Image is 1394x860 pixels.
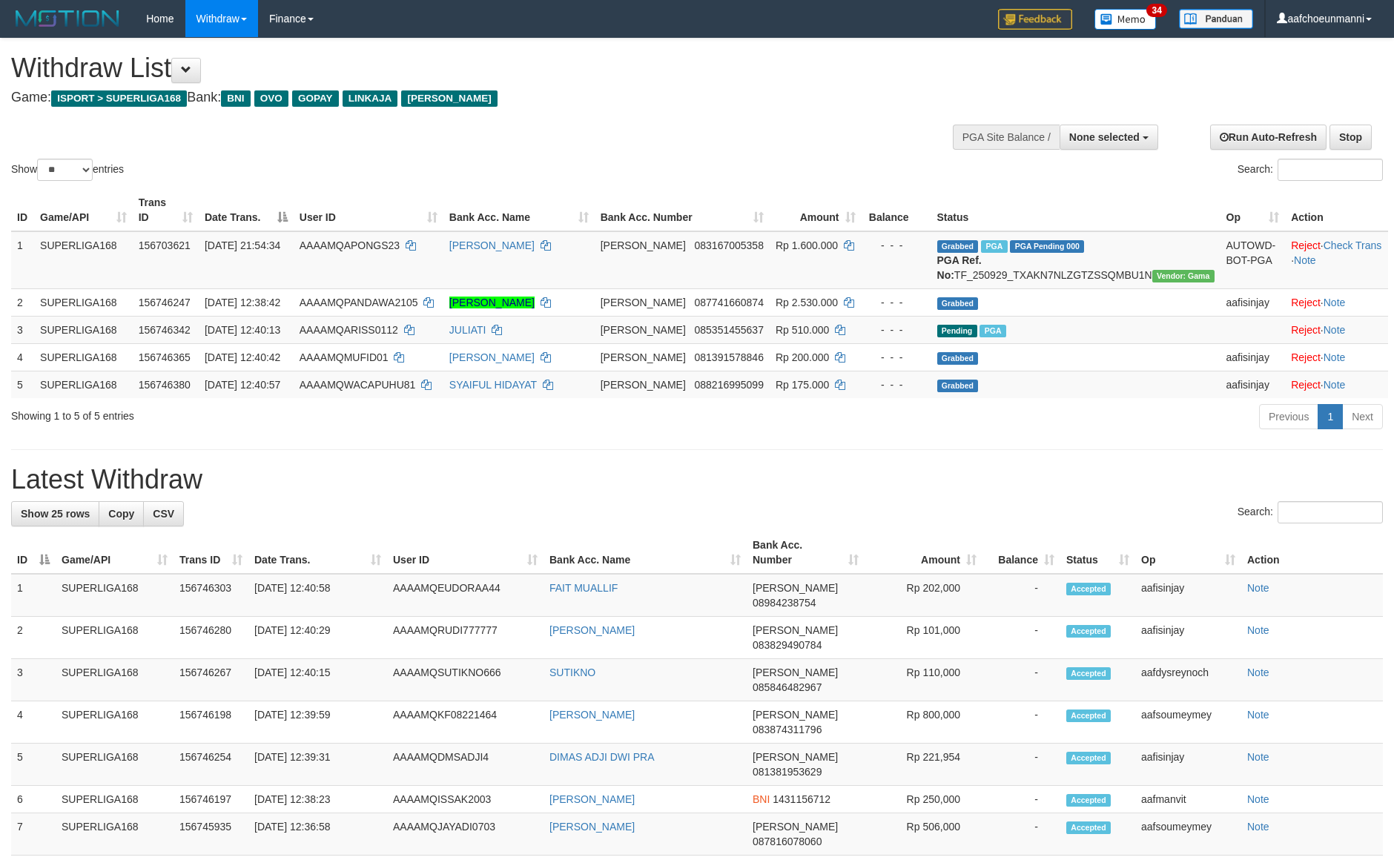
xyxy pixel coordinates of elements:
td: aafisinjay [1135,617,1241,659]
img: Feedback.jpg [998,9,1072,30]
a: [PERSON_NAME] [449,239,535,251]
th: Status: activate to sort column ascending [1060,532,1135,574]
input: Search: [1278,501,1383,523]
div: - - - [868,238,925,253]
span: [PERSON_NAME] [601,351,686,363]
td: - [982,786,1060,813]
td: aafisinjay [1220,371,1286,398]
td: - [982,813,1060,856]
td: aafisinjay [1220,343,1286,371]
a: [PERSON_NAME] [449,297,535,308]
a: Note [1247,624,1269,636]
span: Rp 1.600.000 [776,239,838,251]
span: LINKAJA [343,90,398,107]
th: Balance [862,189,931,231]
th: Bank Acc. Number: activate to sort column ascending [747,532,865,574]
span: [PERSON_NAME] [601,379,686,391]
td: 2 [11,288,34,316]
span: Grabbed [937,240,979,253]
a: FAIT MUALLIF [549,582,618,594]
span: BNI [221,90,250,107]
span: [PERSON_NAME] [753,709,838,721]
td: AAAAMQJAYADI0703 [387,813,544,856]
span: [PERSON_NAME] [753,666,838,678]
td: 5 [11,744,56,786]
td: 3 [11,659,56,701]
span: Copy 083167005358 to clipboard [695,239,764,251]
td: · [1285,371,1388,398]
td: · [1285,343,1388,371]
span: CSV [153,508,174,520]
img: MOTION_logo.png [11,7,124,30]
td: aafdysreynoch [1135,659,1241,701]
span: PGA Pending [1010,240,1084,253]
td: 156746254 [174,744,248,786]
img: Button%20Memo.svg [1094,9,1157,30]
span: Grabbed [937,380,979,392]
span: [DATE] 12:40:13 [205,324,280,336]
td: · [1285,316,1388,343]
span: Copy 081391578846 to clipboard [695,351,764,363]
span: Accepted [1066,709,1111,722]
td: AAAAMQSUTIKNO666 [387,659,544,701]
td: [DATE] 12:36:58 [248,813,387,856]
td: - [982,574,1060,617]
a: Note [1247,582,1269,594]
span: 156746247 [139,297,191,308]
td: AAAAMQKF08221464 [387,701,544,744]
td: AAAAMQRUDI777777 [387,617,544,659]
span: Copy 088216995099 to clipboard [695,379,764,391]
td: SUPERLIGA168 [34,343,133,371]
th: Date Trans.: activate to sort column descending [199,189,294,231]
span: [PERSON_NAME] [601,297,686,308]
td: aafsoumeymey [1135,813,1241,856]
b: PGA Ref. No: [937,254,982,281]
th: Bank Acc. Name: activate to sort column ascending [443,189,595,231]
span: Accepted [1066,583,1111,595]
td: 156745935 [174,813,248,856]
th: Amount: activate to sort column ascending [865,532,982,574]
a: Previous [1259,404,1318,429]
a: Reject [1291,297,1321,308]
td: Rp 101,000 [865,617,982,659]
span: [PERSON_NAME] [753,821,838,833]
th: Bank Acc. Name: activate to sort column ascending [544,532,747,574]
span: BNI [753,793,770,805]
td: SUPERLIGA168 [56,574,174,617]
td: Rp 221,954 [865,744,982,786]
th: Op: activate to sort column ascending [1135,532,1241,574]
th: Game/API: activate to sort column ascending [34,189,133,231]
a: Note [1247,751,1269,763]
span: [DATE] 12:40:57 [205,379,280,391]
span: Rp 2.530.000 [776,297,838,308]
label: Search: [1238,159,1383,181]
th: Trans ID: activate to sort column ascending [133,189,199,231]
span: 156746365 [139,351,191,363]
a: Note [1324,297,1346,308]
th: Status [931,189,1220,231]
label: Search: [1238,501,1383,523]
th: ID [11,189,34,231]
a: [PERSON_NAME] [549,709,635,721]
td: 7 [11,813,56,856]
span: Copy 085846482967 to clipboard [753,681,822,693]
th: Balance: activate to sort column ascending [982,532,1060,574]
a: [PERSON_NAME] [549,793,635,805]
div: Showing 1 to 5 of 5 entries [11,403,569,423]
span: Grabbed [937,352,979,365]
span: Copy 083874311796 to clipboard [753,724,822,735]
span: Accepted [1066,667,1111,680]
span: Vendor URL: https://trx31.1velocity.biz [1152,270,1215,282]
td: 3 [11,316,34,343]
td: [DATE] 12:40:15 [248,659,387,701]
td: [DATE] 12:40:58 [248,574,387,617]
a: Copy [99,501,144,526]
td: [DATE] 12:39:59 [248,701,387,744]
span: Marked by aafsoumeymey [980,325,1005,337]
td: Rp 250,000 [865,786,982,813]
td: AAAAMQEUDORAA44 [387,574,544,617]
td: - [982,701,1060,744]
th: Date Trans.: activate to sort column ascending [248,532,387,574]
a: DIMAS ADJI DWI PRA [549,751,655,763]
td: SUPERLIGA168 [56,813,174,856]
